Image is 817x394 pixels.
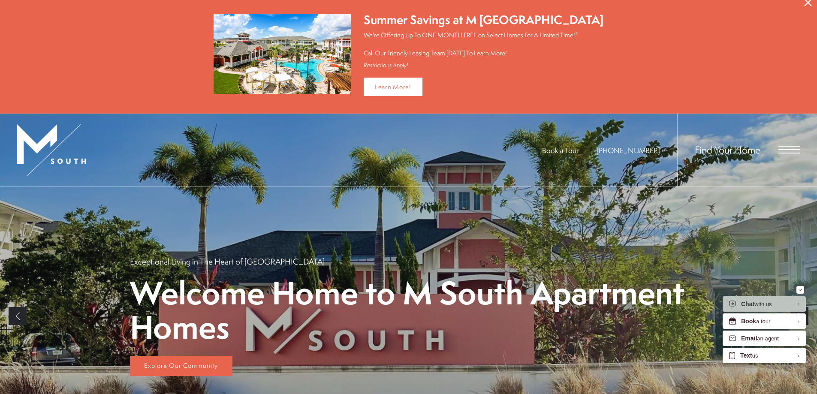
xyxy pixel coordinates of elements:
span: Explore Our Community [144,361,218,370]
span: [PHONE_NUMBER] [597,145,660,155]
div: Summer Savings at M [GEOGRAPHIC_DATA] [364,12,603,28]
img: Summer Savings at M South Apartments [214,14,351,94]
a: Previous [9,307,27,325]
p: We're Offering Up To ONE MONTH FREE on Select Homes For A Limited Time!* Call Our Friendly Leasin... [364,30,603,57]
button: Open Menu [778,146,800,153]
a: Call Us at 813-570-8014 [597,145,660,155]
a: Explore Our Community [130,356,232,376]
div: Restrictions Apply! [364,62,603,69]
a: Find Your Home [695,143,760,156]
a: Book a Tour [542,145,579,155]
img: MSouth [17,124,86,176]
p: Welcome Home to M South Apartment Homes [130,276,687,343]
a: Learn More! [364,78,422,96]
p: Exceptional Living in The Heart of [GEOGRAPHIC_DATA] [130,256,325,267]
